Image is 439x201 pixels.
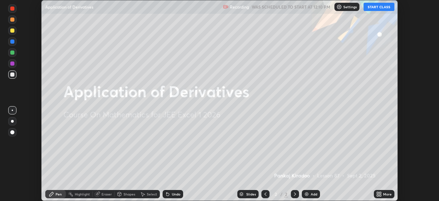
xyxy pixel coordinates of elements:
div: Pen [56,192,62,196]
div: Select [147,192,157,196]
img: recording.375f2c34.svg [223,4,228,10]
p: Settings [343,5,357,9]
div: Undo [172,192,180,196]
div: 2 [272,192,279,196]
div: 2 [284,191,288,197]
img: class-settings-icons [336,4,342,10]
h5: WAS SCHEDULED TO START AT 12:10 PM [252,4,330,10]
div: Slides [246,192,256,196]
div: Add [311,192,317,196]
div: Eraser [102,192,112,196]
div: More [383,192,392,196]
button: START CLASS [364,3,394,11]
p: Recording [230,4,249,10]
p: Application of Derivatives [45,4,93,10]
div: / [281,192,283,196]
div: Shapes [123,192,135,196]
div: Highlight [75,192,90,196]
img: add-slide-button [304,191,309,197]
